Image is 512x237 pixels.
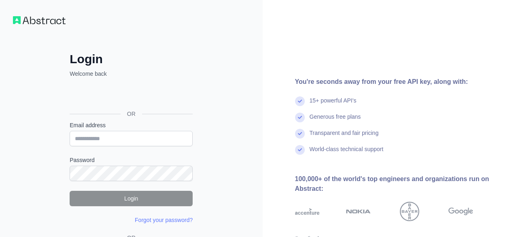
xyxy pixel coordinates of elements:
[310,96,357,113] div: 15+ powerful API's
[70,70,193,78] p: Welcome back
[400,202,419,221] img: bayer
[13,16,66,24] img: Workflow
[70,191,193,206] button: Login
[121,110,142,118] span: OR
[295,174,499,194] div: 100,000+ of the world's top engineers and organizations run on Abstract:
[346,202,371,221] img: nokia
[310,113,361,129] div: Generous free plans
[295,77,499,87] div: You're seconds away from your free API key, along with:
[295,96,305,106] img: check mark
[295,113,305,122] img: check mark
[310,129,379,145] div: Transparent and fair pricing
[295,129,305,139] img: check mark
[135,217,193,223] a: Forgot your password?
[295,202,320,221] img: accenture
[70,156,193,164] label: Password
[66,87,195,105] iframe: Sign in with Google Button
[70,52,193,66] h2: Login
[295,145,305,155] img: check mark
[448,202,473,221] img: google
[70,121,193,129] label: Email address
[310,145,384,161] div: World-class technical support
